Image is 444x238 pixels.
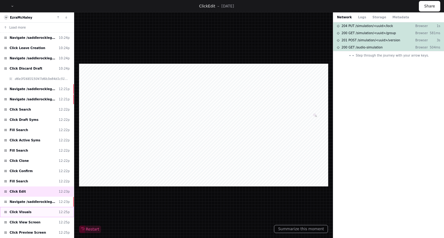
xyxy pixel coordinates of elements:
[372,15,386,20] button: Storage
[342,38,400,43] span: 201 POST /simulation/<uuid>/version
[59,179,70,184] div: 12:22p
[410,31,428,35] p: Browser
[274,225,328,233] button: Summarize this moment
[342,31,396,35] span: 200 GET /simulation/<uuid>/group
[10,138,40,143] span: Click Active Syms
[10,46,45,50] span: Click Leave Creation
[10,128,28,132] span: Fill Search
[9,25,26,30] span: Load more
[59,138,70,143] div: 12:22p
[410,38,428,43] p: Browser
[59,117,70,122] div: 12:22p
[356,53,429,58] span: Step through the journey with your arrow keys.
[59,210,70,214] div: 12:25p
[59,107,70,112] div: 12:22p
[10,189,26,194] span: Click Edit
[10,97,56,102] span: Navigate /saddlerocklegal/sym (Syms)
[410,24,428,28] p: Browser
[10,87,56,91] span: Navigate /saddlerocklegal/
[10,158,29,163] span: Click Clone
[10,16,32,19] a: EzraMcHaley
[222,4,234,9] p: [DATE]
[59,199,70,204] div: 12:23p
[428,31,440,35] p: 581ms
[10,220,41,225] span: Click View Screen
[208,4,215,8] span: Edit
[358,15,366,20] button: Logs
[10,199,56,204] span: Navigate /saddlerocklegal/audio-simulation/*/create-sym
[59,128,70,132] div: 12:22p
[342,24,393,28] span: 204 PUT /simulation/<uuid>/lock
[59,56,70,61] div: 10:24p
[59,35,70,40] div: 10:24p
[419,1,440,11] button: Share
[59,87,70,91] div: 12:21p
[10,169,33,173] span: Click Confirm
[10,230,46,235] span: Click Preview Screen
[59,230,70,235] div: 12:25p
[428,38,440,43] p: 3s
[59,148,70,153] div: 12:22p
[337,15,352,20] button: Network
[4,16,8,20] img: 13.svg
[10,35,56,40] span: Navigate /saddlerocklegal/audio-simulation/*/create-sym
[59,169,70,173] div: 12:22p
[10,56,56,61] span: Navigate /saddlerocklegal/sym
[59,97,70,102] div: 12:21p
[10,179,28,184] span: Fill Search
[59,220,70,225] div: 12:25p
[342,45,383,50] span: 200 GET /audio-simulation
[59,46,70,50] div: 10:24p
[10,107,31,112] span: Click Search
[15,76,70,81] span: d6e3f168315047d6b3e84d1c51d45be7
[59,66,70,71] div: 10:24p
[428,45,440,50] p: 504ms
[10,117,38,122] span: Click Draft Syms
[10,148,28,153] span: Fill Search
[59,189,70,194] div: 12:23p
[199,4,208,8] span: Click
[428,24,440,28] p: 1s
[59,158,70,163] div: 12:22p
[392,15,409,20] button: Metadata
[410,45,428,50] p: Browser
[81,227,99,232] span: Restart
[10,210,31,214] span: Click Visuals
[79,226,101,233] button: Restart
[10,66,42,71] span: Click Discard Draft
